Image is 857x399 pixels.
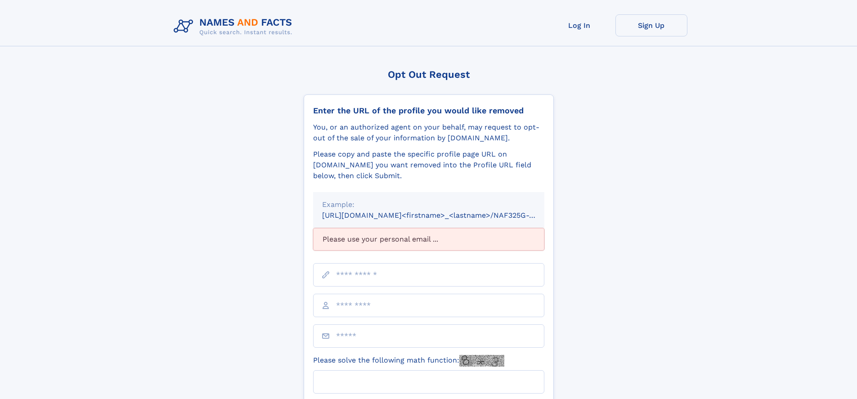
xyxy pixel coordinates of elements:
div: You, or an authorized agent on your behalf, may request to opt-out of the sale of your informatio... [313,122,544,143]
div: Enter the URL of the profile you would like removed [313,106,544,116]
a: Log In [543,14,615,36]
div: Opt Out Request [304,69,554,80]
div: Please use your personal email ... [313,228,544,251]
label: Please solve the following math function: [313,355,504,367]
a: Sign Up [615,14,687,36]
div: Please copy and paste the specific profile page URL on [DOMAIN_NAME] you want removed into the Pr... [313,149,544,181]
small: [URL][DOMAIN_NAME]<firstname>_<lastname>/NAF325G-xxxxxxxx [322,211,561,220]
img: Logo Names and Facts [170,14,300,39]
div: Example: [322,199,535,210]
